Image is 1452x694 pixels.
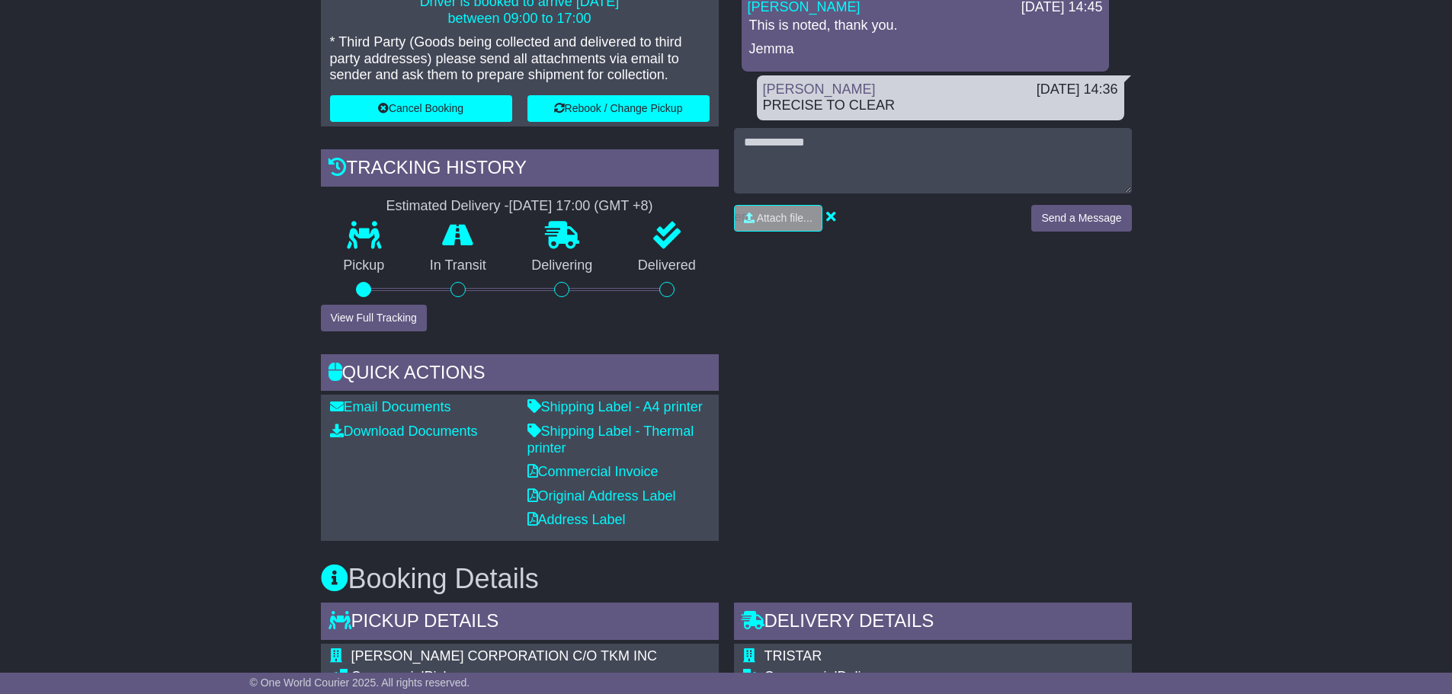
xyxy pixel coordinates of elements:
[509,198,653,215] div: [DATE] 17:00 (GMT +8)
[407,257,509,274] p: In Transit
[749,18,1101,34] p: This is noted, thank you.
[351,669,425,684] span: Commercial
[1031,205,1131,232] button: Send a Message
[509,257,616,274] p: Delivering
[764,669,1110,686] div: Delivery
[615,257,719,274] p: Delivered
[527,488,676,504] a: Original Address Label
[527,399,703,414] a: Shipping Label - A4 printer
[749,41,1101,58] p: Jemma
[527,512,626,527] a: Address Label
[321,305,427,331] button: View Full Tracking
[330,424,478,439] a: Download Documents
[330,34,710,84] p: * Third Party (Goods being collected and delivered to third party addresses) please send all atta...
[351,648,657,664] span: [PERSON_NAME] CORPORATION C/O TKM INC
[330,399,451,414] a: Email Documents
[321,564,1132,594] h3: Booking Details
[734,603,1132,644] div: Delivery Details
[763,82,876,97] a: [PERSON_NAME]
[764,669,838,684] span: Commercial
[321,149,719,190] div: Tracking history
[527,95,710,122] button: Rebook / Change Pickup
[321,354,719,395] div: Quick Actions
[351,669,657,686] div: Pickup
[321,257,408,274] p: Pickup
[527,464,659,479] a: Commercial Invoice
[764,648,822,664] span: TRISTAR
[763,98,1118,114] div: PRECISE TO CLEAR
[250,676,470,689] span: © One World Courier 2025. All rights reserved.
[527,424,694,456] a: Shipping Label - Thermal printer
[330,95,512,122] button: Cancel Booking
[321,603,719,644] div: Pickup Details
[1037,82,1118,98] div: [DATE] 14:36
[321,198,719,215] div: Estimated Delivery -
